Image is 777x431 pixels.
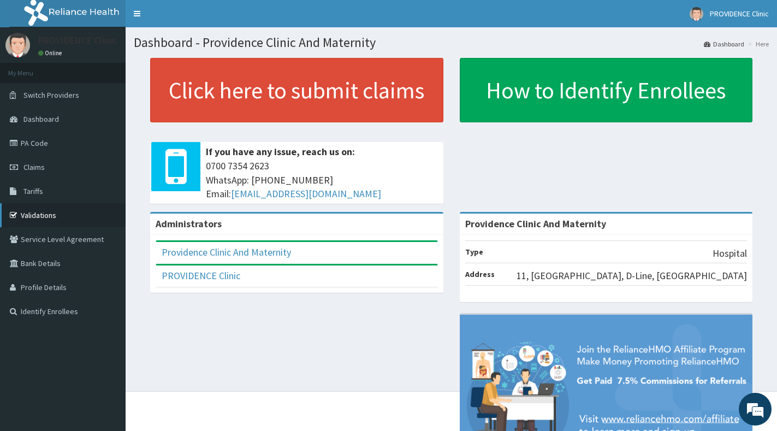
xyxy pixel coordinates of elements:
[63,138,151,248] span: We're online!
[704,39,744,49] a: Dashboard
[206,145,355,158] b: If you have any issue, reach us on:
[179,5,205,32] div: Minimize live chat window
[134,36,769,50] h1: Dashboard - Providence Clinic And Maternity
[517,269,747,283] p: 11, [GEOGRAPHIC_DATA], D-Line, [GEOGRAPHIC_DATA]
[465,217,606,230] strong: Providence Clinic And Maternity
[20,55,44,82] img: d_794563401_company_1708531726252_794563401
[710,9,769,19] span: PROVIDENCE Clinic
[231,187,381,200] a: [EMAIL_ADDRESS][DOMAIN_NAME]
[23,114,59,124] span: Dashboard
[150,58,443,122] a: Click here to submit claims
[465,247,483,257] b: Type
[5,33,30,57] img: User Image
[206,159,438,201] span: 0700 7354 2623 WhatsApp: [PHONE_NUMBER] Email:
[23,90,79,100] span: Switch Providers
[713,246,747,261] p: Hospital
[745,39,769,49] li: Here
[156,217,222,230] b: Administrators
[460,58,753,122] a: How to Identify Enrollees
[38,49,64,57] a: Online
[162,246,291,258] a: Providence Clinic And Maternity
[465,269,495,279] b: Address
[23,186,43,196] span: Tariffs
[23,162,45,172] span: Claims
[162,269,240,282] a: PROVIDENCE Clinic
[57,61,183,75] div: Chat with us now
[690,7,703,21] img: User Image
[38,36,117,45] p: PROVIDENCE Clinic
[5,298,208,336] textarea: Type your message and hit 'Enter'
